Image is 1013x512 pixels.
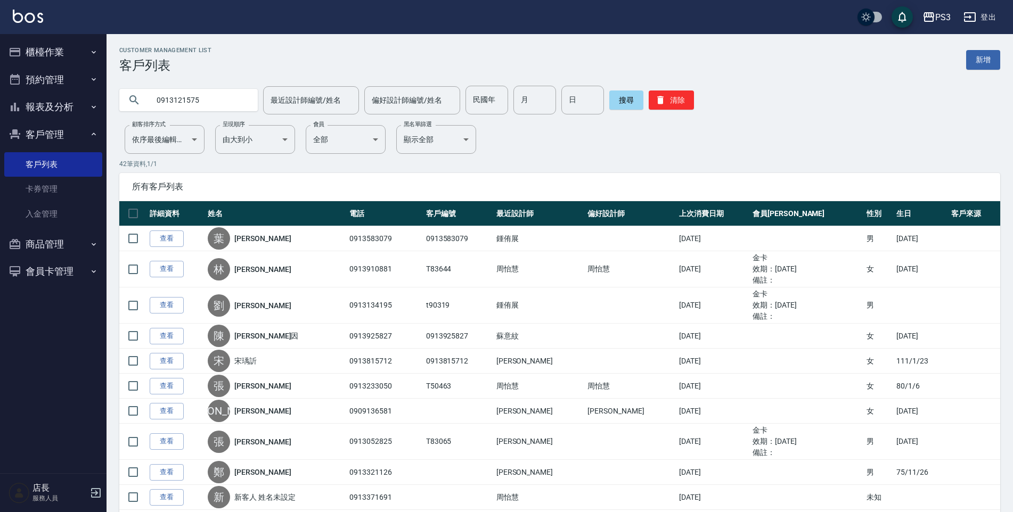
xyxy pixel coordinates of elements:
td: 0913583079 [347,226,423,251]
td: [DATE] [676,399,750,424]
td: 75/11/26 [894,460,949,485]
td: 周怡慧 [585,251,676,287]
th: 會員[PERSON_NAME] [750,201,864,226]
td: 0909136581 [347,399,423,424]
td: 周怡慧 [494,374,585,399]
td: [DATE] [676,226,750,251]
td: [DATE] [894,324,949,349]
td: [PERSON_NAME] [494,460,585,485]
ul: 效期： [DATE] [753,300,861,311]
input: 搜尋關鍵字 [149,86,249,114]
label: 黑名單篩選 [404,120,431,128]
td: [PERSON_NAME] [494,424,585,460]
a: [PERSON_NAME] [234,233,291,244]
th: 偏好設計師 [585,201,676,226]
a: 客戶列表 [4,152,102,177]
button: 客戶管理 [4,121,102,148]
ul: 備註： [753,447,861,458]
th: 上次消費日期 [676,201,750,226]
label: 顧客排序方式 [132,120,166,128]
button: 報表及分析 [4,93,102,121]
div: 張 [208,431,230,453]
span: 所有客戶列表 [132,181,987,192]
label: 呈現順序 [223,120,245,128]
td: [DATE] [676,374,750,399]
a: 新增 [966,50,1000,70]
td: 周怡慧 [494,251,585,287]
td: 0913233050 [347,374,423,399]
h3: 客戶列表 [119,58,211,73]
td: 0913925827 [423,324,494,349]
div: 依序最後編輯時間 [125,125,205,154]
ul: 金卡 [753,252,861,263]
td: [DATE] [676,460,750,485]
td: [DATE] [894,424,949,460]
div: 顯示全部 [396,125,476,154]
td: [DATE] [894,399,949,424]
td: 蘇意紋 [494,324,585,349]
td: 80/1/6 [894,374,949,399]
a: [PERSON_NAME] [234,381,291,391]
td: 0913134195 [347,287,423,324]
a: 宋瑀訢 [234,356,257,366]
a: 入金管理 [4,202,102,226]
div: [PERSON_NAME] [208,400,230,422]
button: 商品管理 [4,230,102,258]
td: [PERSON_NAME] [585,399,676,424]
a: [PERSON_NAME] [234,467,291,477]
td: T50463 [423,374,494,399]
a: [PERSON_NAME] [234,436,291,447]
td: 女 [864,374,894,399]
th: 客戶編號 [423,201,494,226]
h2: Customer Management List [119,47,211,54]
div: 鄭 [208,461,230,483]
label: 會員 [313,120,324,128]
a: 查看 [150,230,184,247]
td: 女 [864,251,894,287]
td: 女 [864,324,894,349]
td: [DATE] [676,424,750,460]
td: 男 [864,287,894,324]
th: 性別 [864,201,894,226]
img: Logo [13,10,43,23]
td: 0913910881 [347,251,423,287]
ul: 金卡 [753,288,861,300]
td: 鍾侑展 [494,226,585,251]
th: 詳細資料 [147,201,205,226]
th: 姓名 [205,201,347,226]
th: 生日 [894,201,949,226]
a: 查看 [150,433,184,450]
td: 0913052825 [347,424,423,460]
ul: 效期： [DATE] [753,263,861,275]
th: 電話 [347,201,423,226]
button: 清除 [649,90,694,110]
p: 42 筆資料, 1 / 1 [119,159,1000,169]
td: [PERSON_NAME] [494,349,585,374]
div: 陳 [208,325,230,347]
button: 預約管理 [4,66,102,94]
td: 女 [864,349,894,374]
button: save [892,6,913,28]
div: 新 [208,486,230,508]
a: [PERSON_NAME] [234,300,291,311]
td: [DATE] [676,251,750,287]
td: T83644 [423,251,494,287]
div: 由大到小 [215,125,295,154]
a: 查看 [150,403,184,419]
ul: 金卡 [753,425,861,436]
td: [DATE] [676,287,750,324]
div: PS3 [935,11,951,24]
p: 服務人員 [32,493,87,503]
a: [PERSON_NAME] [234,406,291,416]
td: 女 [864,399,894,424]
button: 櫃檯作業 [4,38,102,66]
a: 查看 [150,464,184,481]
td: 周怡慧 [494,485,585,510]
th: 最近設計師 [494,201,585,226]
button: PS3 [918,6,955,28]
div: 張 [208,375,230,397]
td: 111/1/23 [894,349,949,374]
td: 鍾侑展 [494,287,585,324]
td: 未知 [864,485,894,510]
img: Person [9,482,30,503]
